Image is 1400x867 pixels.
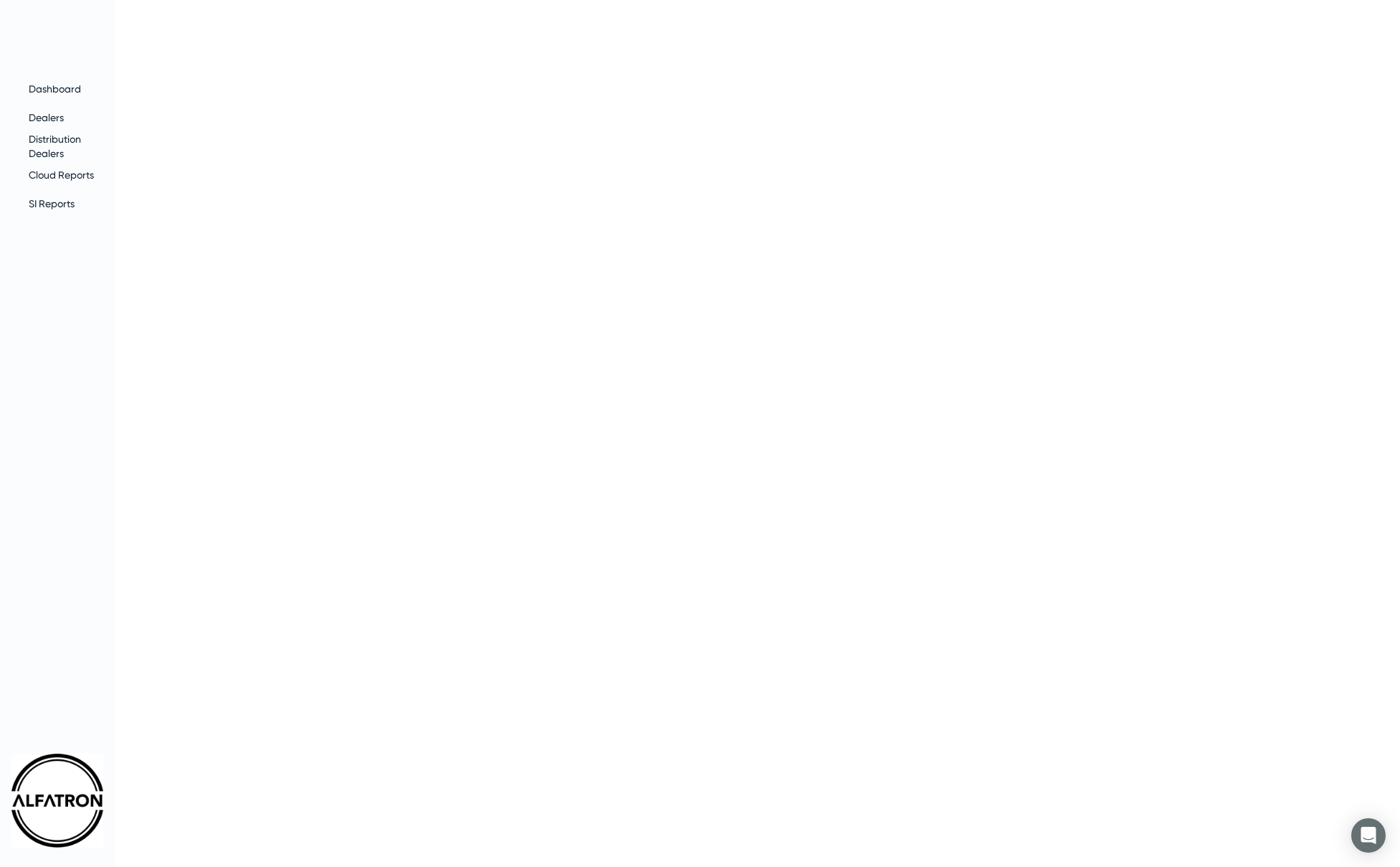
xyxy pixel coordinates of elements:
span: Dealers [29,112,64,123]
span: SI Reports [29,198,75,209]
span: Cloud Reports [29,169,94,181]
span: Dashboard [29,83,81,95]
span: Distribution Dealers [29,133,81,159]
div: Open Intercom Messenger [1351,818,1386,853]
img: Alfatron%20Electronics_638349991915636236.png [11,754,103,848]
